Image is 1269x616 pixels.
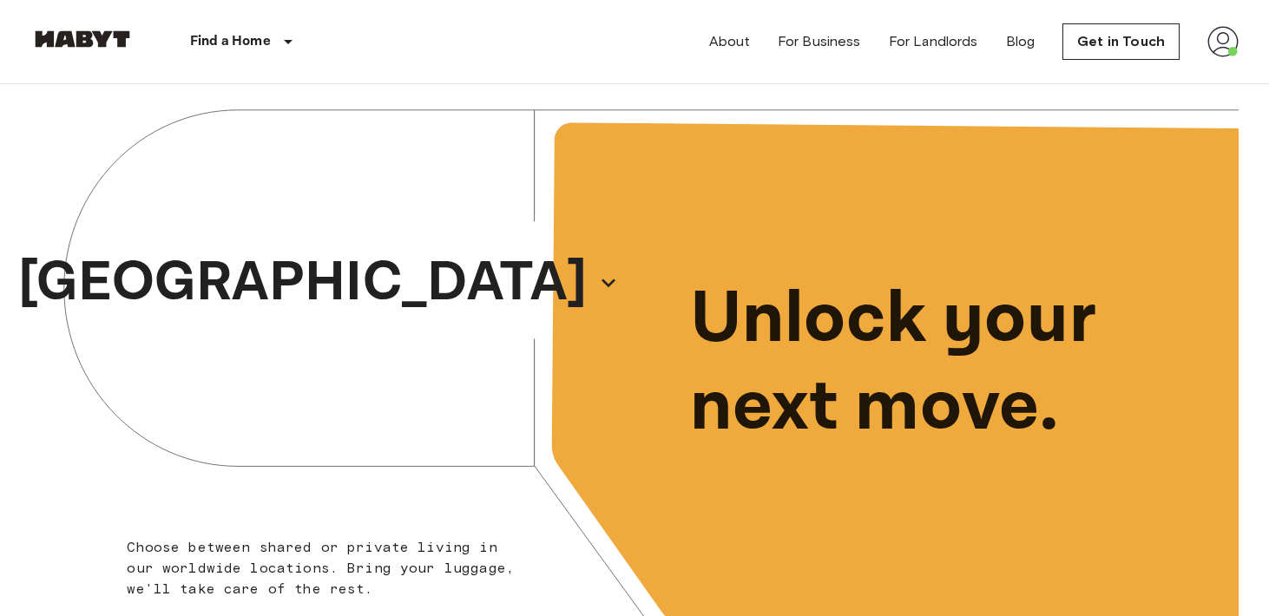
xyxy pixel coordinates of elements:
p: Choose between shared or private living in our worldwide locations. Bring your luggage, we'll tak... [127,537,525,600]
a: About [709,31,750,52]
p: Find a Home [190,31,271,52]
img: avatar [1207,26,1239,57]
p: Unlock your next move. [690,276,1211,451]
img: Habyt [30,30,135,48]
button: [GEOGRAPHIC_DATA] [11,236,626,330]
a: For Landlords [889,31,978,52]
a: Blog [1006,31,1036,52]
a: Get in Touch [1062,23,1180,60]
p: [GEOGRAPHIC_DATA] [18,241,588,324]
a: For Business [778,31,861,52]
